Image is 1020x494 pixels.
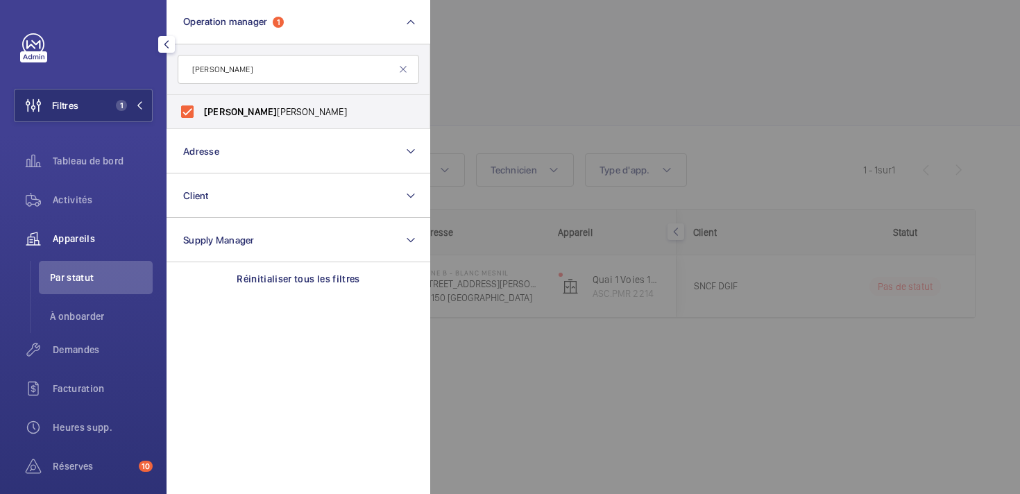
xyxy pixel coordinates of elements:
span: 10 [139,461,153,472]
span: À onboarder [50,309,153,323]
span: Par statut [50,271,153,284]
span: Facturation [53,382,153,395]
span: Demandes [53,343,153,357]
span: Réserves [53,459,133,473]
span: 1 [116,100,127,111]
span: Appareils [53,232,153,246]
button: Filtres1 [14,89,153,122]
span: Heures supp. [53,420,153,434]
span: Tableau de bord [53,154,153,168]
span: Activités [53,193,153,207]
span: Filtres [52,99,78,112]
